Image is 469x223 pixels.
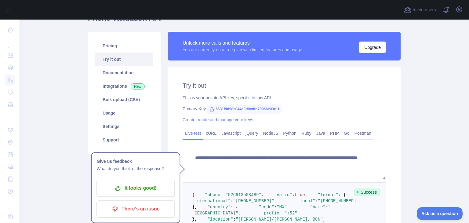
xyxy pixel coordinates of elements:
div: This is your private API key, specific to this API. [183,95,386,101]
span: "phone" [205,192,223,197]
h2: Try it out [183,81,386,90]
span: 6631f9d98e044a0d8cdfb79966e03e1f [207,104,282,114]
div: Primary Key: [183,106,386,112]
a: Ruby [299,128,314,138]
span: "[PHONE_NUMBER]" [318,199,359,203]
span: "name" [310,205,325,210]
span: , [323,217,325,222]
span: "country" [207,205,231,210]
a: Settings [95,120,153,133]
span: , [238,211,241,216]
button: Upgrade [359,42,386,53]
a: Java [314,128,328,138]
a: Documentation [95,66,153,79]
span: : [292,192,295,197]
span: : [274,205,277,210]
span: "[GEOGRAPHIC_DATA]" [192,205,331,216]
a: PHP [328,128,341,138]
span: New [131,83,145,90]
span: "location" [207,217,233,222]
a: Usage [95,106,153,120]
span: : [223,192,225,197]
span: : { [231,205,238,210]
span: , [274,199,277,203]
span: "local" [297,199,315,203]
a: NodeJS [260,128,281,138]
span: }, [192,217,197,222]
span: "526613508489" [225,192,261,197]
p: It looks good! [101,183,170,193]
div: ... [5,111,15,123]
div: ... [5,198,15,210]
a: Bulk upload (CSV) [95,93,153,106]
a: Python [281,128,299,138]
span: : { [338,192,346,197]
span: Invite users [413,6,436,13]
span: "international" [192,199,231,203]
span: : [231,199,233,203]
span: : [282,211,284,216]
div: Unlock more calls and features [183,39,302,47]
a: cURL [203,128,219,138]
span: "format" [318,192,338,197]
div: ... [5,37,15,49]
span: : [315,199,318,203]
span: { [192,192,195,197]
span: }, [192,205,197,210]
span: , [261,192,264,197]
span: "code" [259,205,274,210]
span: "MX" [277,205,287,210]
span: "prefix" [261,211,282,216]
span: : [233,217,235,222]
h1: Give us feedback [96,158,175,165]
a: Live test [183,128,203,138]
a: Go [341,128,352,138]
a: Try it out [95,53,153,66]
a: jQuery [243,128,260,138]
p: What do you think of the response? [96,165,175,172]
span: "+52" [284,211,297,216]
span: "[PHONE_NUMBER]" [233,199,274,203]
h1: Phone Validation API [88,13,401,28]
span: , [305,192,307,197]
iframe: Toggle Customer Support [417,207,463,220]
a: Create, rotate and manage your keys [183,117,253,122]
a: Integrations New [95,79,153,93]
a: Javascript [219,128,243,138]
button: Invite users [403,5,437,15]
span: : [325,205,328,210]
a: Support [95,133,153,147]
span: "[PERSON_NAME]/[PERSON_NAME], BCN" [236,217,323,222]
p: There's an issue [101,204,170,214]
a: Pricing [95,39,153,53]
span: "valid" [274,192,292,197]
span: Success [354,188,380,196]
div: You are currently on a free plan with limited features and usage [183,47,302,53]
button: There's an issue [96,200,175,218]
span: true [295,192,305,197]
button: It looks good! [96,180,175,197]
span: , [287,205,289,210]
a: Postman [352,128,374,138]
